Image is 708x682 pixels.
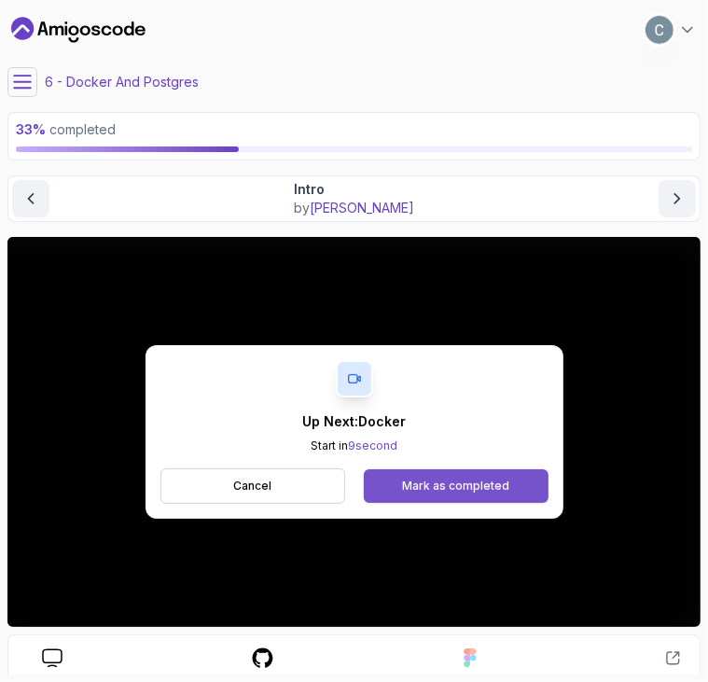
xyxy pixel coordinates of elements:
[27,648,77,668] a: course slides
[294,199,414,217] p: by
[402,479,509,494] div: Mark as completed
[646,16,673,44] img: user profile image
[364,469,548,503] button: Mark as completed
[160,468,346,504] button: Cancel
[12,180,49,217] button: previous content
[348,438,397,452] span: 9 second
[645,15,697,45] button: user profile image
[302,438,406,453] p: Start in
[233,479,271,494] p: Cancel
[236,647,289,670] a: course repo
[16,121,116,137] span: completed
[302,412,406,431] p: Up Next: Docker
[11,15,146,45] a: Dashboard
[310,200,414,216] span: [PERSON_NAME]
[7,237,701,627] iframe: 1 - Intro
[45,73,199,91] p: 6 - Docker And Postgres
[294,180,414,199] p: Intro
[16,121,46,137] span: 33 %
[659,180,696,217] button: next content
